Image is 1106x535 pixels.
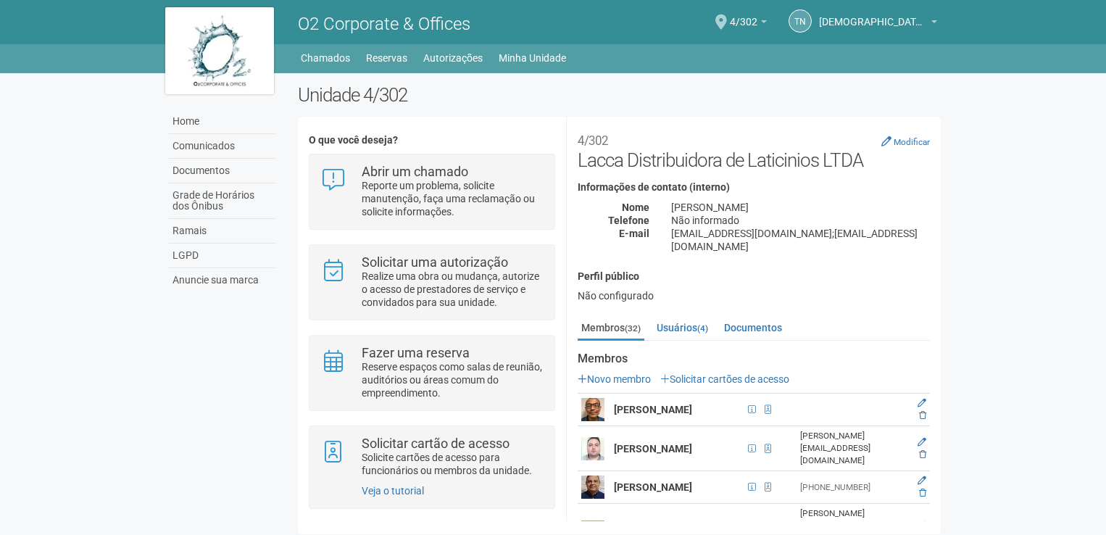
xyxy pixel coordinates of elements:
[720,317,786,339] a: Documentos
[499,48,566,68] a: Minha Unidade
[881,136,930,147] a: Modificar
[320,165,543,218] a: Abrir um chamado Reporte um problema, solicite manutenção, faça uma reclamação ou solicite inform...
[614,481,692,493] strong: [PERSON_NAME]
[366,48,407,68] a: Reservas
[625,323,641,333] small: (32)
[423,48,483,68] a: Autorizações
[660,214,941,227] div: Não informado
[614,404,692,415] strong: [PERSON_NAME]
[169,134,276,159] a: Comunicados
[918,398,926,408] a: Editar membro
[169,159,276,183] a: Documentos
[660,227,941,253] div: [EMAIL_ADDRESS][DOMAIN_NAME];[EMAIL_ADDRESS][DOMAIN_NAME]
[660,201,941,214] div: [PERSON_NAME]
[894,137,930,147] small: Modificar
[169,219,276,244] a: Ramais
[581,476,604,499] img: user.png
[362,436,510,451] strong: Solicitar cartão de acesso
[169,109,276,134] a: Home
[819,2,928,28] span: THAIS NOBREGA LUNGUINHO
[362,345,470,360] strong: Fazer uma reserva
[760,441,776,457] span: Cartão de acesso ativo
[918,437,926,447] a: Editar membro
[578,271,930,282] h4: Perfil público
[578,373,651,385] a: Novo membro
[362,485,424,497] a: Veja o tutorial
[578,133,608,148] small: 4/302
[697,323,708,333] small: (4)
[744,402,760,418] span: CPF 975.014.507-06
[578,128,930,171] h2: Lacca Distribuidora de Laticinios LTDA
[362,254,508,270] strong: Solicitar uma autorização
[730,18,767,30] a: 4/302
[760,402,776,418] span: Cartão de acesso cancelado
[744,441,760,457] span: CPF 077.825.327-95
[320,256,543,309] a: Solicitar uma autorização Realize uma obra ou mudança, autorize o acesso de prestadores de serviç...
[578,352,930,365] strong: Membros
[301,48,350,68] a: Chamados
[660,373,789,385] a: Solicitar cartões de acesso
[298,84,941,106] h2: Unidade 4/302
[362,179,544,218] p: Reporte um problema, solicite manutenção, faça uma reclamação ou solicite informações.
[320,347,543,399] a: Fazer uma reserva Reserve espaços como salas de reunião, auditórios ou áreas comum do empreendime...
[309,135,554,146] h4: O que você deseja?
[789,9,812,33] a: TN
[581,398,604,421] img: user.png
[744,479,760,495] span: CPF 021.387.167-08
[918,476,926,486] a: Editar membro
[581,437,604,460] img: user.png
[169,268,276,292] a: Anuncie sua marca
[165,7,274,94] img: logo.jpg
[362,164,468,179] strong: Abrir um chamado
[800,481,909,494] div: [PHONE_NUMBER]
[819,18,937,30] a: [DEMOGRAPHIC_DATA] NOBREGA LUNGUINHO
[919,410,926,420] a: Excluir membro
[760,479,776,495] span: Cartão de acesso ativo
[578,317,644,341] a: Membros(32)
[578,289,930,302] div: Não configurado
[918,521,926,531] a: Editar membro
[608,215,649,226] strong: Telefone
[800,430,909,467] div: [PERSON_NAME][EMAIL_ADDRESS][DOMAIN_NAME]
[622,202,649,213] strong: Nome
[919,488,926,498] a: Excluir membro
[614,443,692,455] strong: [PERSON_NAME]
[362,270,544,309] p: Realize uma obra ou mudança, autorize o acesso de prestadores de serviço e convidados para sua un...
[362,451,544,477] p: Solicite cartões de acesso para funcionários ou membros da unidade.
[619,228,649,239] strong: E-mail
[730,2,757,28] span: 4/302
[653,317,712,339] a: Usuários(4)
[298,14,470,34] span: O2 Corporate & Offices
[362,360,544,399] p: Reserve espaços como salas de reunião, auditórios ou áreas comum do empreendimento.
[919,449,926,460] a: Excluir membro
[169,183,276,219] a: Grade de Horários dos Ônibus
[320,437,543,477] a: Solicitar cartão de acesso Solicite cartões de acesso para funcionários ou membros da unidade.
[169,244,276,268] a: LGPD
[578,182,930,193] h4: Informações de contato (interno)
